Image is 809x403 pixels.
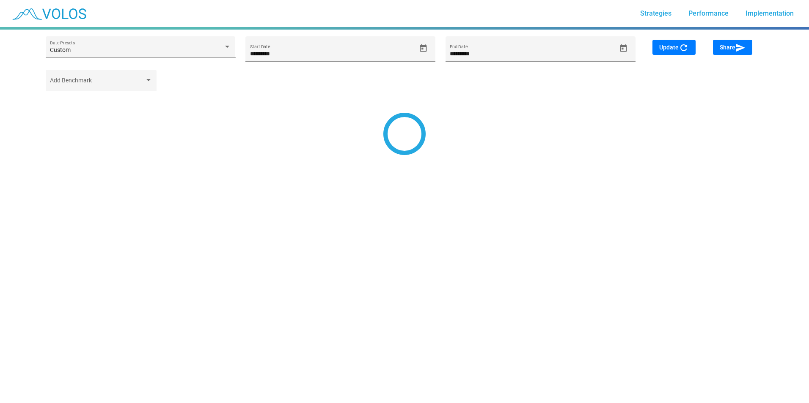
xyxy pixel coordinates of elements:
a: Strategies [633,6,678,21]
button: Open calendar [416,41,431,56]
mat-icon: send [735,43,746,53]
a: Performance [682,6,735,21]
a: Implementation [739,6,801,21]
span: Implementation [746,9,794,17]
span: Custom [50,46,71,53]
img: blue_transparent.png [7,3,91,24]
button: Share [713,40,752,55]
span: Update [659,44,689,51]
mat-icon: refresh [679,43,689,53]
span: Performance [688,9,729,17]
span: Strategies [640,9,671,17]
span: Share [720,44,746,51]
button: Update [652,40,696,55]
button: Open calendar [616,41,631,56]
